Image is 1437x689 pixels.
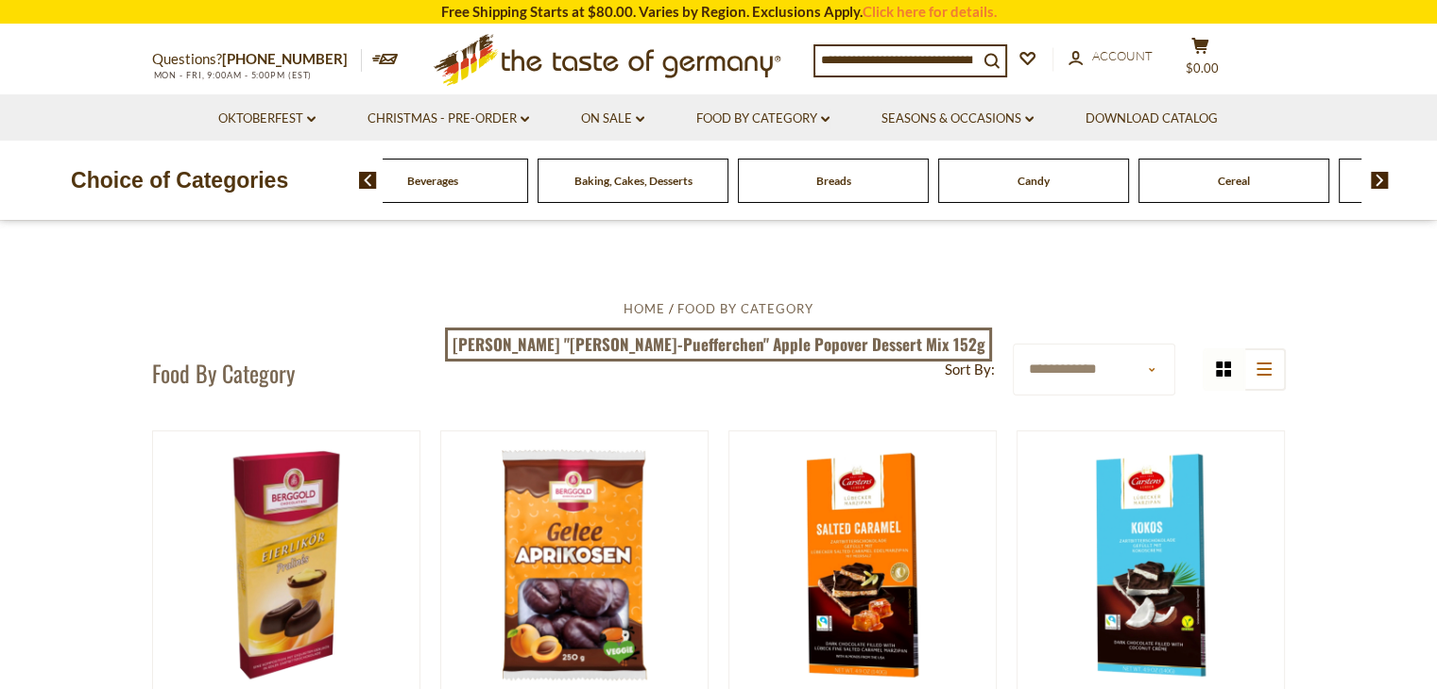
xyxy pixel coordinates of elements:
a: Beverages [407,174,458,188]
a: On Sale [581,109,644,129]
label: Sort By: [945,358,995,381]
a: Food By Category [677,301,813,316]
span: Account [1092,48,1153,63]
a: Download Catalog [1086,109,1218,129]
a: Account [1069,46,1153,67]
a: [PHONE_NUMBER] [222,50,348,67]
a: Baking, Cakes, Desserts [574,174,693,188]
a: Food By Category [696,109,830,129]
a: Click here for details. [863,3,997,20]
a: Candy [1018,174,1050,188]
a: Christmas - PRE-ORDER [368,109,529,129]
span: MON - FRI, 9:00AM - 5:00PM (EST) [152,70,313,80]
a: Home [624,301,665,316]
button: $0.00 [1172,37,1229,84]
img: next arrow [1371,172,1389,189]
a: [PERSON_NAME] "[PERSON_NAME]-Puefferchen" Apple Popover Dessert Mix 152g [445,328,992,361]
a: Seasons & Occasions [881,109,1034,129]
a: Breads [816,174,851,188]
a: Cereal [1218,174,1250,188]
span: $0.00 [1186,60,1219,76]
h1: Food By Category [152,359,295,387]
a: Oktoberfest [218,109,316,129]
p: Questions? [152,47,362,72]
img: previous arrow [359,172,377,189]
